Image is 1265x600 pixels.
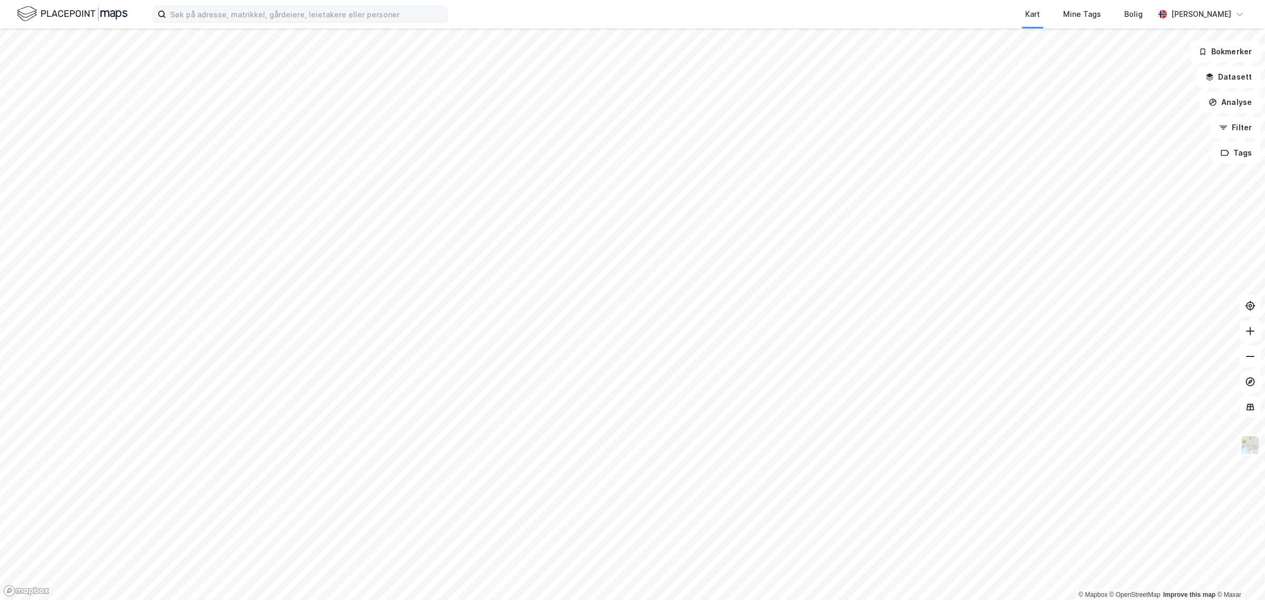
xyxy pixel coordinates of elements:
a: Mapbox homepage [3,585,50,597]
a: Mapbox [1078,591,1107,598]
a: OpenStreetMap [1110,591,1161,598]
div: Kart [1025,8,1040,21]
img: Z [1240,435,1260,455]
div: [PERSON_NAME] [1171,8,1231,21]
button: Datasett [1196,66,1261,88]
input: Søk på adresse, matrikkel, gårdeiere, leietakere eller personer [166,6,447,22]
button: Filter [1210,117,1261,138]
button: Bokmerker [1190,41,1261,62]
button: Analyse [1200,92,1261,113]
div: Bolig [1124,8,1143,21]
div: Mine Tags [1063,8,1101,21]
button: Tags [1212,142,1261,163]
div: Kontrollprogram for chat [1212,549,1265,600]
iframe: Chat Widget [1212,549,1265,600]
a: Improve this map [1163,591,1215,598]
img: logo.f888ab2527a4732fd821a326f86c7f29.svg [17,5,128,23]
